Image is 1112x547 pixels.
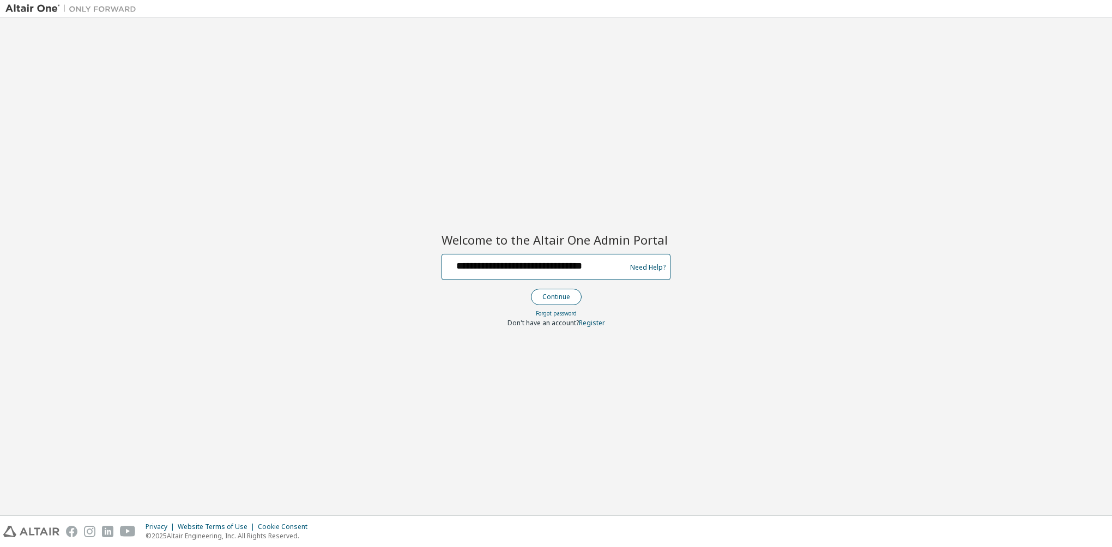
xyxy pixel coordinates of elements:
[178,522,258,531] div: Website Terms of Use
[146,522,178,531] div: Privacy
[531,289,582,305] button: Continue
[442,232,670,247] h2: Welcome to the Altair One Admin Portal
[630,267,666,268] a: Need Help?
[146,531,314,540] p: © 2025 Altair Engineering, Inc. All Rights Reserved.
[536,309,577,317] a: Forgot password
[507,318,579,327] span: Don't have an account?
[579,318,605,327] a: Register
[3,526,59,537] img: altair_logo.svg
[258,522,314,531] div: Cookie Consent
[84,526,95,537] img: instagram.svg
[5,3,142,14] img: Altair One
[102,526,113,537] img: linkedin.svg
[120,526,136,537] img: youtube.svg
[66,526,77,537] img: facebook.svg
